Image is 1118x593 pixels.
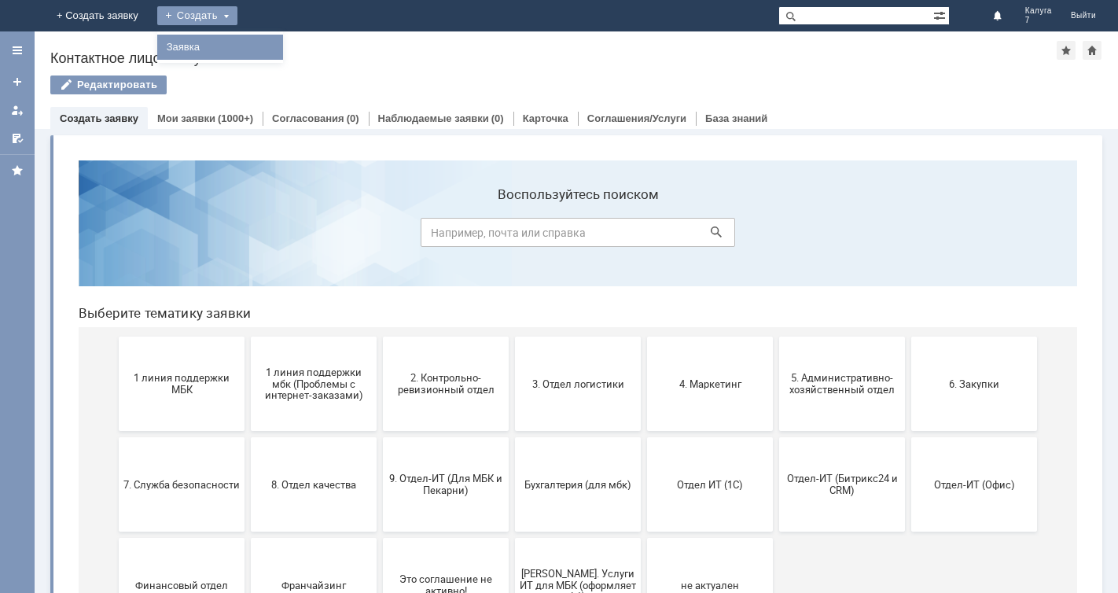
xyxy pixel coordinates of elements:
span: 5. Административно-хозяйственный отдел [718,224,834,248]
button: Это соглашение не активно! [317,390,443,484]
div: (0) [347,112,359,124]
a: Создать заявку [60,112,138,124]
div: Контактное лицо "Калуга 7" [50,50,1057,66]
a: Наблюдаемые заявки [378,112,489,124]
span: Отдел-ИТ (Битрикс24 и CRM) [718,325,834,348]
span: 3. Отдел логистики [454,230,570,241]
a: Согласования [272,112,344,124]
button: 1 линия поддержки МБК [53,189,178,283]
span: Франчайзинг [189,431,306,443]
button: 4. Маркетинг [581,189,707,283]
a: Мои заявки [157,112,215,124]
a: Карточка [523,112,568,124]
button: Отдел-ИТ (Битрикс24 и CRM) [713,289,839,384]
span: Финансовый отдел [57,431,174,443]
a: База знаний [705,112,767,124]
button: 7. Служба безопасности [53,289,178,384]
span: 4. Маркетинг [586,230,702,241]
label: Воспользуйтесь поиском [355,39,669,54]
span: 7. Служба безопасности [57,330,174,342]
span: 1 линия поддержки мбк (Проблемы с интернет-заказами) [189,218,306,253]
span: Бухгалтерия (для мбк) [454,330,570,342]
button: 9. Отдел-ИТ (Для МБК и Пекарни) [317,289,443,384]
span: Калуга [1025,6,1052,16]
button: Финансовый отдел [53,390,178,484]
span: 2. Контрольно-ревизионный отдел [322,224,438,248]
button: 6. Закупки [845,189,971,283]
button: Отдел-ИТ (Офис) [845,289,971,384]
span: не актуален [586,431,702,443]
a: Заявка [160,38,280,57]
button: Отдел ИТ (1С) [581,289,707,384]
header: Выберите тематику заявки [13,157,1011,173]
span: 9. Отдел-ИТ (Для МБК и Пекарни) [322,325,438,348]
input: Например, почта или справка [355,70,669,99]
span: Это соглашение не активно! [322,425,438,449]
button: 1 линия поддержки мбк (Проблемы с интернет-заказами) [185,189,311,283]
span: [PERSON_NAME]. Услуги ИТ для МБК (оформляет L1) [454,419,570,455]
button: 2. Контрольно-ревизионный отдел [317,189,443,283]
div: (0) [491,112,504,124]
span: Расширенный поиск [933,7,949,22]
button: Франчайзинг [185,390,311,484]
span: Отдел ИТ (1С) [586,330,702,342]
div: Создать [157,6,237,25]
div: Сделать домашней страницей [1083,41,1101,60]
div: Добавить в избранное [1057,41,1076,60]
span: 7 [1025,16,1052,25]
button: Бухгалтерия (для мбк) [449,289,575,384]
button: 3. Отдел логистики [449,189,575,283]
button: [PERSON_NAME]. Услуги ИТ для МБК (оформляет L1) [449,390,575,484]
button: 5. Административно-хозяйственный отдел [713,189,839,283]
button: 8. Отдел качества [185,289,311,384]
a: Соглашения/Услуги [587,112,686,124]
a: Мои согласования [5,126,30,151]
span: 6. Закупки [850,230,966,241]
span: 8. Отдел качества [189,330,306,342]
button: не актуален [581,390,707,484]
a: Создать заявку [5,69,30,94]
div: (1000+) [218,112,253,124]
a: Мои заявки [5,98,30,123]
span: 1 линия поддержки МБК [57,224,174,248]
span: Отдел-ИТ (Офис) [850,330,966,342]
